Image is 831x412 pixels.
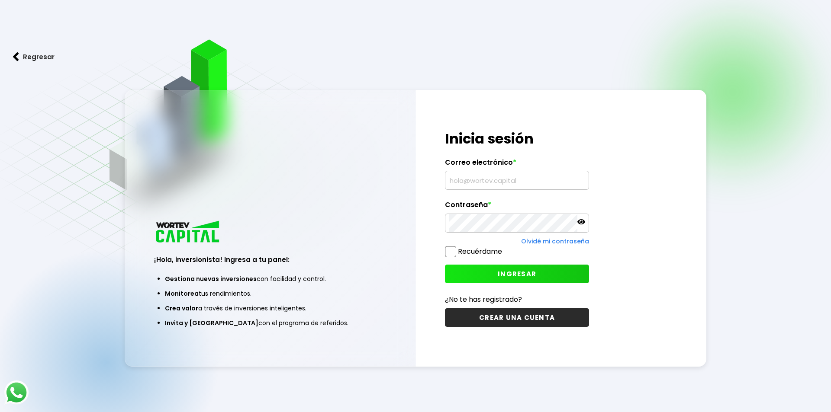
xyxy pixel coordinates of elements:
label: Contraseña [445,201,589,214]
li: tus rendimientos. [165,286,376,301]
h3: ¡Hola, inversionista! Ingresa a tu panel: [154,255,387,265]
a: ¿No te has registrado?CREAR UNA CUENTA [445,294,589,327]
span: Monitorea [165,289,199,298]
button: INGRESAR [445,265,589,283]
span: INGRESAR [498,269,536,278]
li: a través de inversiones inteligentes. [165,301,376,316]
label: Recuérdame [458,246,502,256]
button: CREAR UNA CUENTA [445,308,589,327]
img: logos_whatsapp-icon.242b2217.svg [4,380,29,405]
li: con el programa de referidos. [165,316,376,330]
img: logo_wortev_capital [154,220,222,245]
p: ¿No te has registrado? [445,294,589,305]
input: hola@wortev.capital [449,171,585,189]
img: flecha izquierda [13,52,19,61]
span: Crea valor [165,304,198,313]
h1: Inicia sesión [445,128,589,149]
span: Gestiona nuevas inversiones [165,275,257,283]
a: Olvidé mi contraseña [521,237,589,246]
span: Invita y [GEOGRAPHIC_DATA] [165,319,258,327]
li: con facilidad y control. [165,271,376,286]
label: Correo electrónico [445,158,589,171]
